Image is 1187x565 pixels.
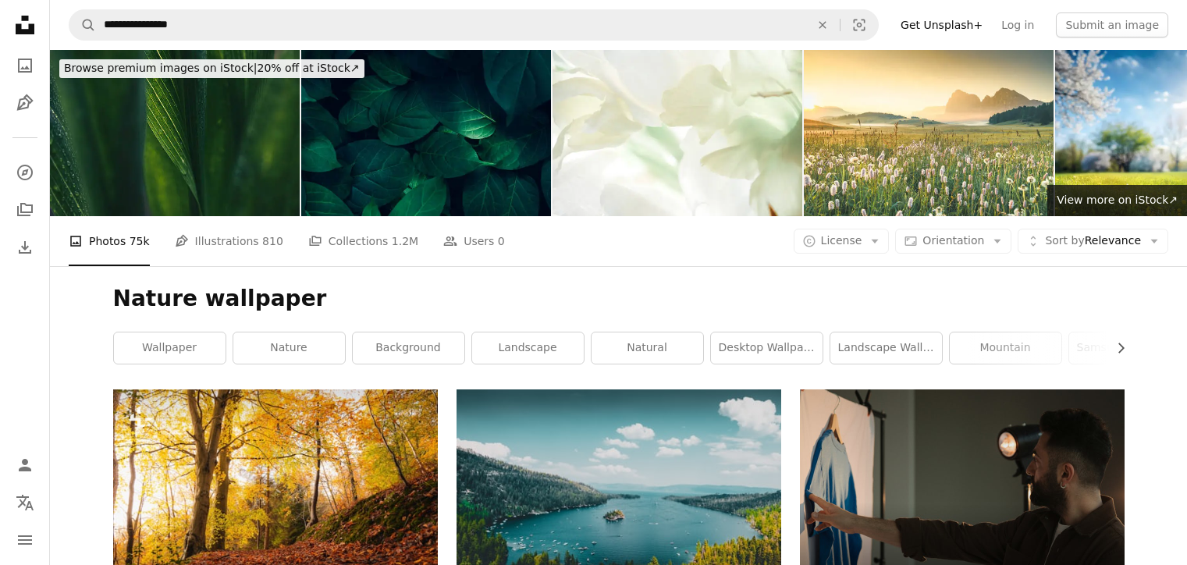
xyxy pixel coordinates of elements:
[301,50,551,216] img: abstract green leaf texture, nature background.
[50,50,374,87] a: Browse premium images on iStock|20% off at iStock↗
[262,233,283,250] span: 810
[1057,194,1178,206] span: View more on iStock ↗
[9,487,41,518] button: Language
[9,194,41,226] a: Collections
[64,62,257,74] span: Browse premium images on iStock |
[804,50,1054,216] img: View of the Seiser Alm (Alpe di Siusi in Italian), one of the biggest alpine meadows on the Dolom...
[353,332,464,364] a: background
[9,87,41,119] a: Illustrations
[1056,12,1168,37] button: Submit an image
[1069,332,1181,364] a: samsung wallpaper
[69,9,879,41] form: Find visuals sitewide
[1107,332,1125,364] button: scroll list to the right
[1045,233,1141,249] span: Relevance
[9,50,41,81] a: Photos
[1045,234,1084,247] span: Sort by
[392,233,418,250] span: 1.2M
[59,59,364,78] div: 20% off at iStock ↗
[114,332,226,364] a: wallpaper
[175,216,283,266] a: Illustrations 810
[69,10,96,40] button: Search Unsplash
[1047,185,1187,216] a: View more on iStock↗
[950,332,1061,364] a: mountain
[711,332,823,364] a: desktop wallpaper
[592,332,703,364] a: natural
[805,10,840,40] button: Clear
[9,450,41,481] a: Log in / Sign up
[821,234,862,247] span: License
[891,12,992,37] a: Get Unsplash+
[9,232,41,263] a: Download History
[233,332,345,364] a: nature
[498,233,505,250] span: 0
[992,12,1043,37] a: Log in
[553,50,802,216] img: gladiolus macro
[922,234,984,247] span: Orientation
[50,50,300,216] img: Leaf surface with water drops, macro, shallow DOFLeaf surface with water drops, macro, shallow DOF
[794,229,890,254] button: License
[9,524,41,556] button: Menu
[308,216,418,266] a: Collections 1.2M
[9,157,41,188] a: Explore
[1018,229,1168,254] button: Sort byRelevance
[840,10,878,40] button: Visual search
[895,229,1011,254] button: Orientation
[472,332,584,364] a: landscape
[443,216,505,266] a: Users 0
[113,490,438,504] a: a path in the woods with lots of leaves on the ground
[113,285,1125,313] h1: Nature wallpaper
[457,490,781,504] a: green-leafed trees
[830,332,942,364] a: landscape wallpaper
